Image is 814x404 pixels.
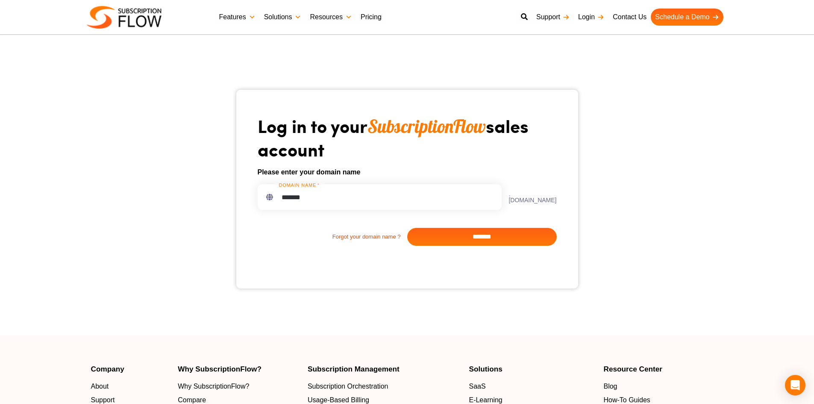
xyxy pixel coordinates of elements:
span: Why SubscriptionFlow? [178,381,249,392]
a: Blog [603,381,723,392]
a: Solutions [260,9,306,26]
span: Blog [603,381,617,392]
a: Features [215,9,260,26]
h4: Resource Center [603,366,723,373]
div: Open Intercom Messenger [785,375,805,395]
h4: Company [91,366,170,373]
a: Forgot your domain name ? [258,233,407,241]
span: SaaS [469,381,485,392]
a: Why SubscriptionFlow? [178,381,299,392]
span: About [91,381,109,392]
a: Pricing [356,9,386,26]
h1: Log in to your sales account [258,115,557,160]
h4: Solutions [469,366,595,373]
h6: Please enter your domain name [258,167,557,177]
a: Login [574,9,608,26]
img: Subscriptionflow [87,6,162,29]
span: Subscription Orchestration [308,381,388,392]
h4: Subscription Management [308,366,461,373]
a: Schedule a Demo [651,9,723,26]
a: Subscription Orchestration [308,381,461,392]
h4: Why SubscriptionFlow? [178,366,299,373]
a: About [91,381,170,392]
a: SaaS [469,381,595,392]
a: Support [532,9,574,26]
a: Contact Us [608,9,651,26]
label: .[DOMAIN_NAME] [502,191,556,203]
a: Resources [306,9,356,26]
span: SubscriptionFlow [367,115,486,138]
